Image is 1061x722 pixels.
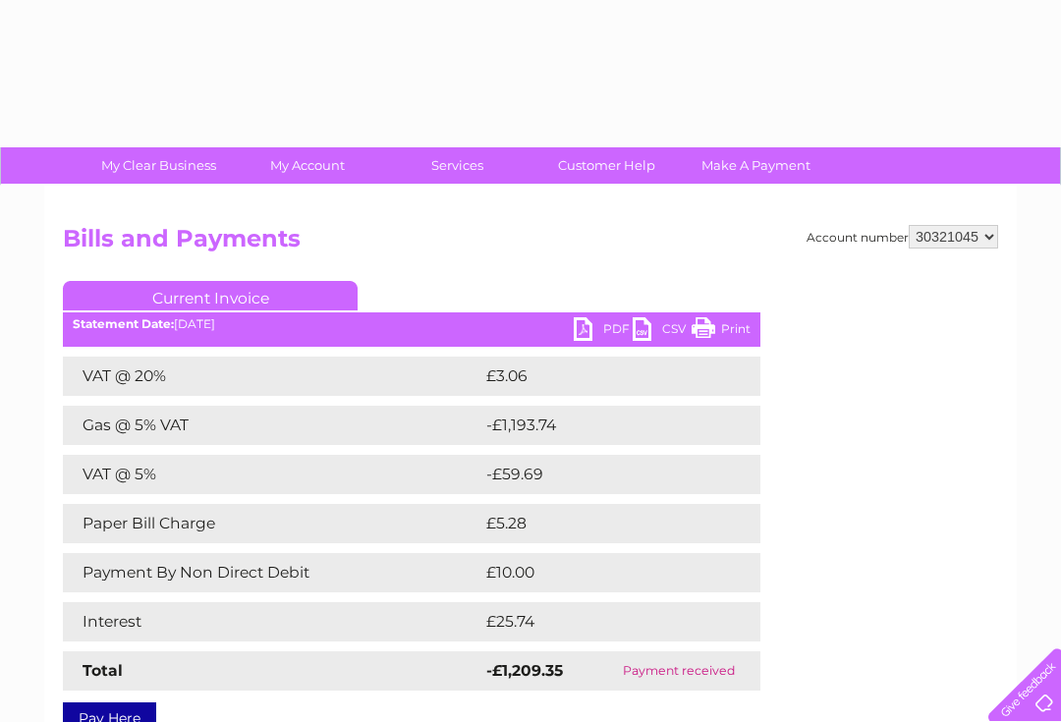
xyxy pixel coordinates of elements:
[481,357,715,396] td: £3.06
[597,651,760,691] td: Payment received
[675,147,837,184] a: Make A Payment
[481,504,714,543] td: £5.28
[481,455,725,494] td: -£59.69
[376,147,538,184] a: Services
[807,225,998,249] div: Account number
[481,553,720,592] td: £10.00
[63,406,481,445] td: Gas @ 5% VAT
[63,504,481,543] td: Paper Bill Charge
[486,661,563,680] strong: -£1,209.35
[227,147,389,184] a: My Account
[78,147,240,184] a: My Clear Business
[574,317,633,346] a: PDF
[63,455,481,494] td: VAT @ 5%
[63,281,358,310] a: Current Invoice
[481,602,720,641] td: £25.74
[481,406,730,445] td: -£1,193.74
[63,602,481,641] td: Interest
[526,147,688,184] a: Customer Help
[633,317,692,346] a: CSV
[63,317,760,331] div: [DATE]
[63,553,481,592] td: Payment By Non Direct Debit
[73,316,174,331] b: Statement Date:
[63,357,481,396] td: VAT @ 20%
[63,225,998,262] h2: Bills and Payments
[83,661,123,680] strong: Total
[692,317,751,346] a: Print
